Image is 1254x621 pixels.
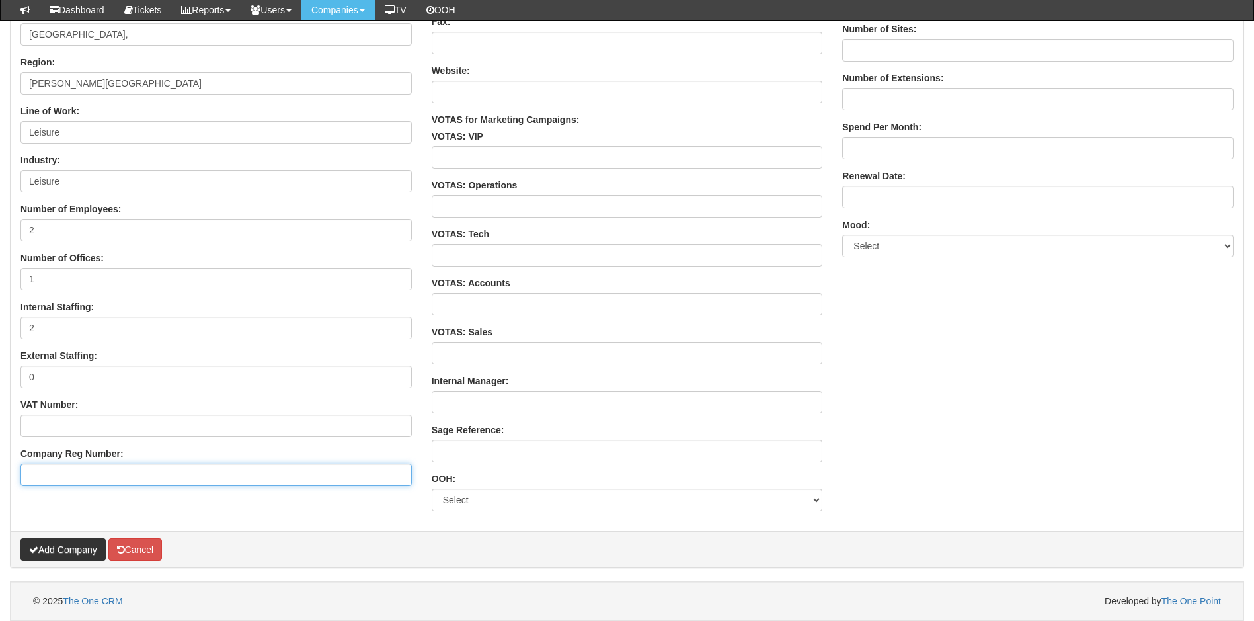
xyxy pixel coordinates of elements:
[432,472,456,485] label: OOH:
[432,179,518,192] label: VOTAS: Operations
[842,218,870,231] label: Mood:
[63,596,122,606] a: The One CRM
[432,15,451,28] label: Fax:
[20,251,104,265] label: Number of Offices:
[20,104,79,118] label: Line of Work:
[432,325,492,339] label: VOTAS: Sales
[432,423,504,436] label: Sage Reference:
[432,276,510,290] label: VOTAS: Accounts
[20,538,106,561] button: Add Company
[20,153,60,167] label: Industry:
[33,596,123,606] span: © 2025
[20,300,94,313] label: Internal Staffing:
[432,374,509,388] label: Internal Manager:
[432,64,470,77] label: Website:
[432,113,580,126] label: VOTAS for Marketing Campaigns:
[20,447,124,460] label: Company Reg Number:
[432,228,489,241] label: VOTAS: Tech
[842,22,916,36] label: Number of Sites:
[1161,596,1221,606] a: The One Point
[842,71,943,85] label: Number of Extensions:
[20,398,78,411] label: VAT Number:
[842,120,921,134] label: Spend Per Month:
[20,349,97,362] label: External Staffing:
[20,202,121,216] label: Number of Employees:
[432,130,483,143] label: VOTAS: VIP
[108,538,163,561] button: Cancel
[1105,595,1221,608] span: Developed by
[20,56,55,69] label: Region:
[842,169,906,183] label: Renewal Date:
